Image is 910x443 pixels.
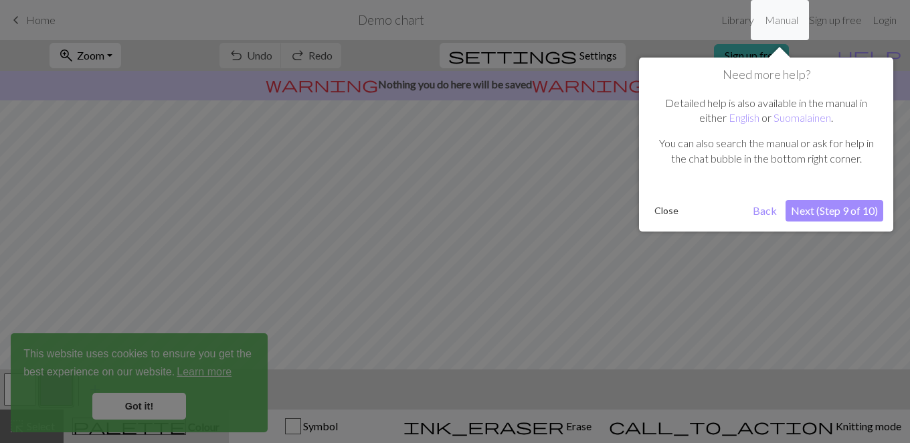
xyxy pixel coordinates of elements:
[656,136,877,166] p: You can also search the manual or ask for help in the chat bubble in the bottom right corner.
[656,96,877,126] p: Detailed help is also available in the manual in either or .
[649,68,883,82] h1: Need more help?
[649,201,684,221] button: Close
[786,200,883,221] button: Next (Step 9 of 10)
[773,111,831,124] a: Suomalainen
[729,111,759,124] a: English
[639,58,893,232] div: Need more help?
[747,200,782,221] button: Back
